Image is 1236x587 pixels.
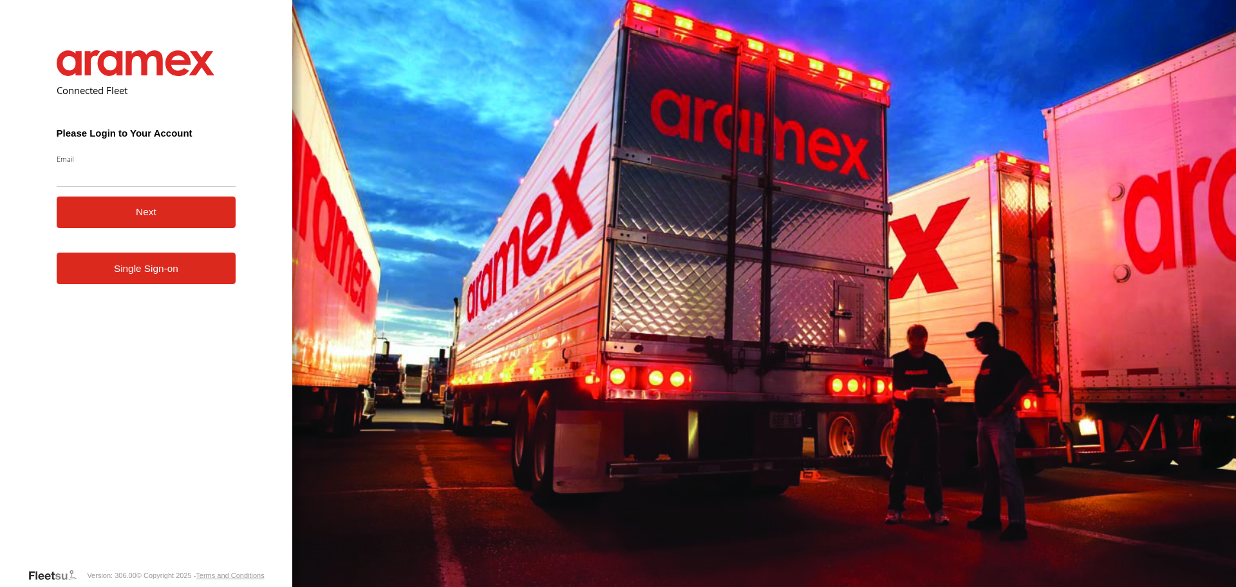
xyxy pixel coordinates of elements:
[57,197,236,228] button: Next
[196,572,264,579] a: Terms and Conditions
[57,84,236,97] h2: Connected Fleet
[57,154,236,164] label: Email
[57,128,236,139] h3: Please Login to Your Account
[136,572,265,579] div: © Copyright 2025 -
[87,572,136,579] div: Version: 306.00
[57,50,215,76] img: Aramex
[57,253,236,284] a: Single Sign-on
[28,569,87,582] a: Visit our Website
